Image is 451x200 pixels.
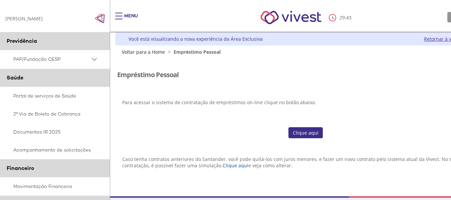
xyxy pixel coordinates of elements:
div: Você está visualizando a nova experiência da Área Exclusiva [129,36,263,42]
span: Click to close side navigation. [95,13,105,23]
h3: Empréstimo Pessoal [117,71,179,78]
img: Fechar menu [95,13,105,23]
div: Menu [124,13,138,26]
span: Empréstimo Pessoal [174,49,221,55]
div: [PERSON_NAME] [5,15,43,22]
span: Saúde [7,74,23,81]
a: Clique aqui [223,162,248,169]
a: Clique aqui [288,127,323,139]
span: Previdência [7,37,37,44]
span: PAP/Fundação CESP [13,55,90,63]
span: 43 [346,14,352,21]
span: 29 [340,14,345,21]
img: Vivest [253,3,329,32]
span: > [166,49,172,55]
div: : [329,14,353,21]
span: Financeiro [7,165,34,172]
a: Voltar para a Home [122,49,165,55]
